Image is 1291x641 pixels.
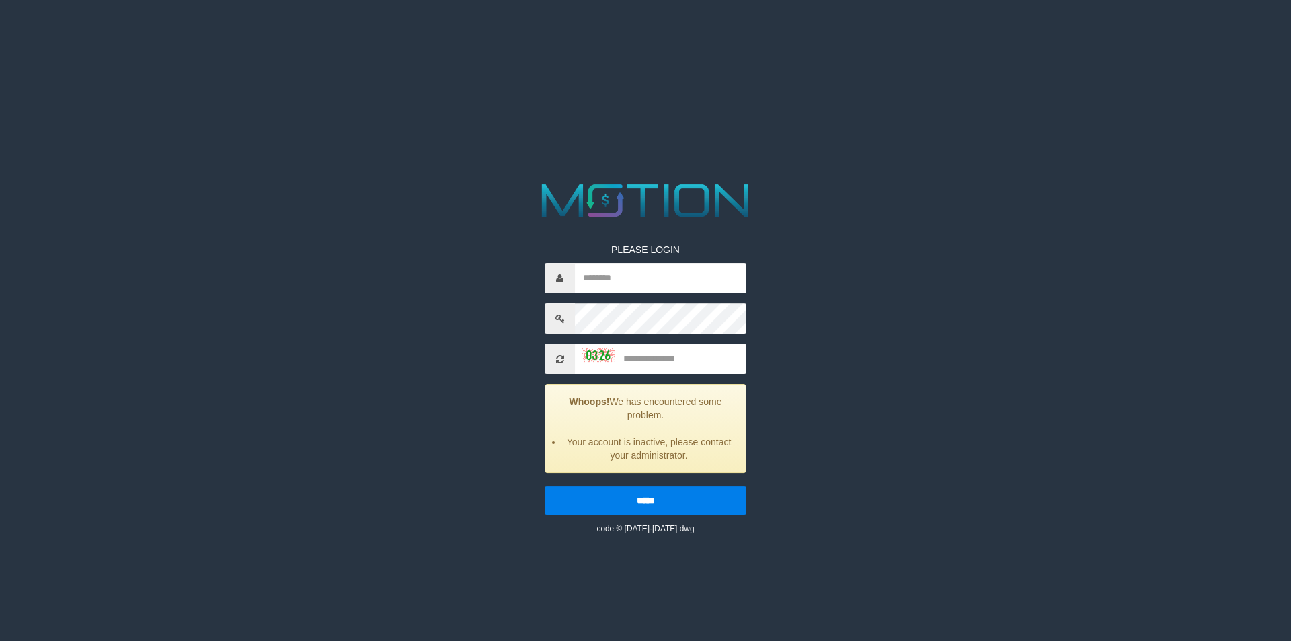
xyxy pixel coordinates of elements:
[582,348,615,362] img: captcha
[596,524,694,533] small: code © [DATE]-[DATE] dwg
[545,243,746,256] p: PLEASE LOGIN
[570,396,610,407] strong: Whoops!
[562,435,736,462] li: Your account is inactive, please contact your administrator.
[533,178,758,223] img: MOTION_logo.png
[545,384,746,473] div: We has encountered some problem.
